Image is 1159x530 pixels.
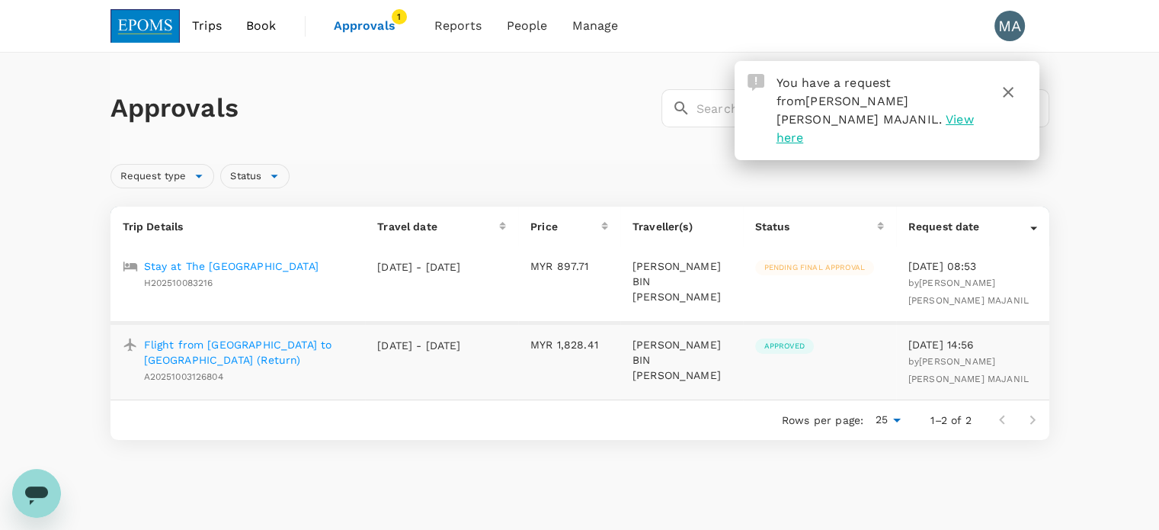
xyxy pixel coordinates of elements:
a: Flight from [GEOGRAPHIC_DATA] to [GEOGRAPHIC_DATA] (Return) [144,337,354,368]
span: by [908,356,1029,384]
img: Approval Request [748,74,764,91]
p: MYR 1,828.41 [530,337,608,352]
p: [DATE] - [DATE] [377,259,461,275]
span: Request type [111,169,196,184]
span: You have a request from . [776,75,942,127]
input: Search by travellers, trips, or destination [696,89,1049,127]
span: Reports [434,17,482,35]
span: Approved [755,341,814,352]
span: Book [246,17,277,35]
p: Trip Details [123,219,354,234]
div: Request type [110,164,215,188]
div: Price [530,219,601,234]
p: 1–2 of 2 [930,413,971,428]
a: Stay at The [GEOGRAPHIC_DATA] [144,259,319,274]
p: [PERSON_NAME] BIN [PERSON_NAME] [632,337,731,383]
span: [PERSON_NAME] [PERSON_NAME] MAJANIL [908,356,1029,384]
div: Request date [908,219,1030,234]
span: [PERSON_NAME] [PERSON_NAME] MAJANIL [776,94,939,127]
span: Status [221,169,271,184]
span: by [908,278,1029,306]
p: [DATE] - [DATE] [377,338,461,353]
div: 25 [869,409,906,431]
iframe: Button to launch messaging window [12,469,61,518]
p: [DATE] 08:53 [908,259,1037,274]
p: Rows per page: [782,413,863,428]
span: [PERSON_NAME] [PERSON_NAME] MAJANIL [908,278,1029,306]
img: EPOMS SDN BHD [110,9,181,43]
div: Status [755,219,877,234]
div: Status [220,164,290,188]
div: MA [994,11,1025,41]
span: Trips [192,17,222,35]
p: Traveller(s) [632,219,731,234]
span: Pending final approval [755,262,874,273]
span: 1 [392,9,407,24]
p: [DATE] 14:56 [908,337,1037,352]
div: Travel date [377,219,499,234]
p: MYR 897.71 [530,259,608,274]
span: Manage [571,17,618,35]
span: Approvals [334,17,410,35]
p: [PERSON_NAME] BIN [PERSON_NAME] [632,259,731,304]
span: People [507,17,548,35]
h1: Approvals [110,92,655,124]
span: A20251003126804 [144,371,223,382]
span: H202510083216 [144,278,213,288]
